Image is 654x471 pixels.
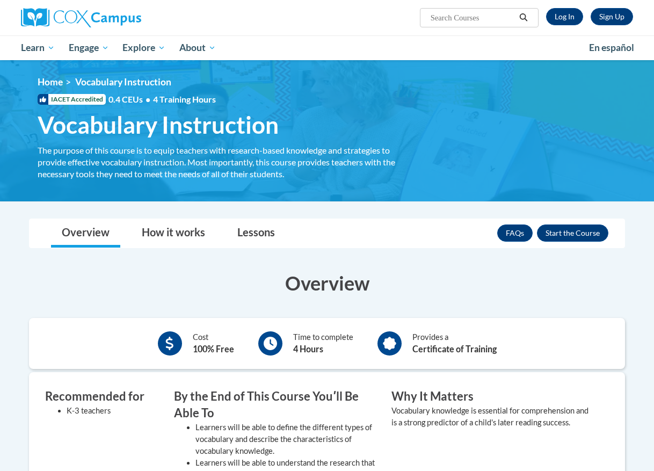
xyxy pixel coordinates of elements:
[174,388,375,422] h3: By the End of This Course Youʹll Be Able To
[537,224,608,242] button: Enroll
[591,8,633,25] a: Register
[21,8,214,27] a: Cox Campus
[293,344,323,354] b: 4 Hours
[193,331,234,356] div: Cost
[582,37,641,59] a: En español
[515,11,532,24] button: Search
[38,76,63,88] a: Home
[51,219,120,248] a: Overview
[38,144,408,180] div: The purpose of this course is to equip teachers with research-based knowledge and strategies to p...
[497,224,533,242] a: FAQs
[14,35,62,60] a: Learn
[45,388,158,405] h3: Recommended for
[153,94,216,104] span: 4 Training Hours
[29,270,625,296] h3: Overview
[21,41,55,54] span: Learn
[122,41,165,54] span: Explore
[21,8,141,27] img: Cox Campus
[546,8,583,25] a: Log In
[412,331,497,356] div: Provides a
[172,35,223,60] a: About
[193,344,234,354] b: 100% Free
[391,388,593,405] h3: Why It Matters
[38,111,279,139] span: Vocabulary Instruction
[62,35,116,60] a: Engage
[13,35,641,60] div: Main menu
[67,405,158,417] li: K-3 teachers
[179,41,216,54] span: About
[195,422,375,457] li: Learners will be able to define the different types of vocabulary and describe the characteristic...
[412,344,497,354] b: Certificate of Training
[227,219,286,248] a: Lessons
[75,76,171,88] span: Vocabulary Instruction
[115,35,172,60] a: Explore
[38,94,106,105] span: IACET Accredited
[589,42,634,53] span: En español
[108,93,216,105] span: 0.4 CEUs
[293,331,353,356] div: Time to complete
[69,41,109,54] span: Engage
[391,406,588,427] value: Vocabulary knowledge is essential for comprehension and is a strong predictor of a child's later ...
[146,94,150,104] span: •
[131,219,216,248] a: How it works
[430,11,515,24] input: Search Courses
